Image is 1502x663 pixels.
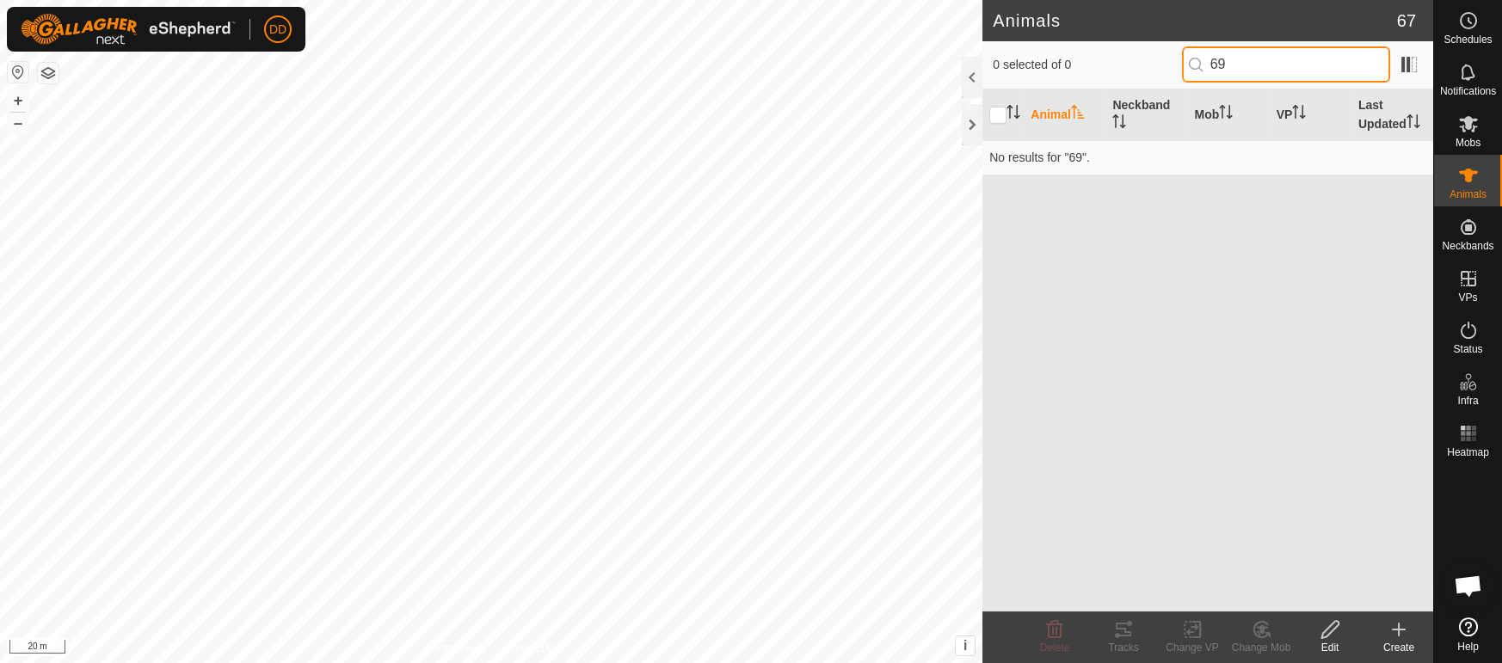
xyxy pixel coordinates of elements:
a: Contact Us [508,641,559,656]
span: Status [1453,344,1482,354]
div: Create [1364,640,1433,655]
span: Schedules [1444,34,1492,45]
span: DD [269,21,286,39]
span: Infra [1457,396,1478,406]
span: VPs [1458,292,1477,303]
th: Neckband [1105,89,1187,141]
span: Notifications [1440,86,1496,96]
span: i [963,638,967,653]
div: Edit [1296,640,1364,655]
span: Animals [1450,189,1487,200]
div: Open chat [1443,560,1494,611]
span: Mobs [1456,138,1480,148]
th: Animal [1024,89,1105,141]
th: Mob [1188,89,1270,141]
div: Change VP [1158,640,1227,655]
h2: Animals [993,10,1397,31]
p-sorticon: Activate to sort [1292,107,1306,121]
p-sorticon: Activate to sort [1006,107,1020,121]
span: Delete [1040,642,1070,654]
td: No results for "69". [982,140,1433,175]
span: 0 selected of 0 [993,56,1181,74]
p-sorticon: Activate to sort [1071,107,1085,121]
button: Map Layers [38,63,58,83]
p-sorticon: Activate to sort [1112,117,1126,131]
p-sorticon: Activate to sort [1407,117,1420,131]
img: Gallagher Logo [21,14,236,45]
th: VP [1270,89,1351,141]
a: Help [1434,611,1502,659]
div: Tracks [1089,640,1158,655]
button: Reset Map [8,62,28,83]
input: Search (S) [1182,46,1390,83]
span: Help [1457,642,1479,652]
p-sorticon: Activate to sort [1219,107,1233,121]
button: + [8,90,28,111]
span: 67 [1397,8,1416,34]
span: Heatmap [1447,447,1489,457]
a: Privacy Policy [423,641,488,656]
button: – [8,113,28,133]
th: Last Updated [1351,89,1433,141]
span: Neckbands [1442,241,1493,251]
div: Change Mob [1227,640,1296,655]
button: i [956,636,975,655]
